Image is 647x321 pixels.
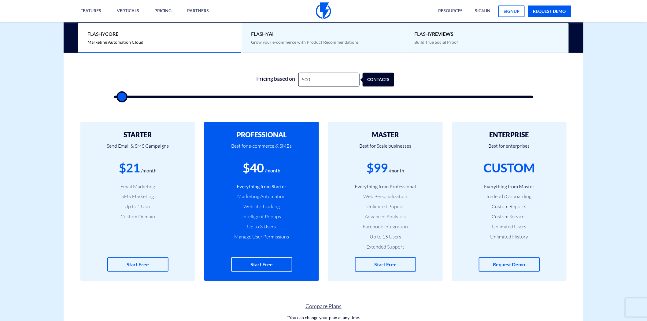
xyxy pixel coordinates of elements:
li: Everything from Starter [213,183,310,190]
b: Core [105,31,118,37]
h2: PROFESSIONAL [213,131,310,138]
span: Flashy [87,31,232,38]
li: Custom Domain [90,213,186,220]
b: REVIEWS [432,31,454,37]
li: Manage User Permissions [213,233,310,240]
li: Email Marketing [90,183,186,190]
span: Flashy [415,31,560,38]
div: contacts [366,73,397,87]
li: Custom Services [461,213,557,220]
p: Best for enterprises [461,138,557,159]
div: /month [389,167,404,174]
a: Start Free [107,257,168,272]
span: Build True Social Proof [415,39,458,45]
li: Unlimited Users [461,223,557,230]
h2: ENTERPRISE [461,131,557,138]
span: Grow your e-commerce with Product Recommendations [251,39,359,45]
b: AI [269,31,274,37]
span: Flashy [251,31,396,38]
p: Best for Scale businesses [337,138,434,159]
li: Custom Reports [461,203,557,210]
a: request demo [528,6,571,17]
div: CUSTOM [484,159,535,177]
div: /month [265,167,280,174]
li: Everything from Professional [337,183,434,190]
div: Pricing based on [253,73,298,87]
li: Marketing Automation [213,193,310,200]
li: Up to 1 User [90,203,186,210]
h2: STARTER [90,131,186,138]
li: SMS Marketing [90,193,186,200]
p: Best for e-commerce & SMBs [213,138,310,159]
li: Advanced Analytics [337,213,434,220]
a: signup [498,6,525,17]
li: Intelligent Popups [213,213,310,220]
li: Up to 3 Users [213,223,310,230]
p: Send Email & SMS Campaigns [90,138,186,159]
span: Marketing Automation Cloud [87,39,143,45]
li: Unlimited Popups [337,203,434,210]
a: Start Free [231,257,292,272]
li: Up to 15 Users [337,233,434,240]
li: Facebook Integration [337,223,434,230]
a: Compare Plans [64,302,583,310]
div: $99 [367,159,388,177]
li: Unlimited History [461,233,557,240]
h2: MASTER [337,131,434,138]
a: Request Demo [479,257,540,272]
div: $21 [119,159,140,177]
div: /month [141,167,157,174]
p: *You can change your plan at any time. [64,315,583,321]
li: In-depth Onboarding [461,193,557,200]
li: Everything from Master [461,183,557,190]
li: Website Tracking [213,203,310,210]
li: Web Personalization [337,193,434,200]
li: Extended Support [337,243,434,250]
div: $40 [243,159,264,177]
a: Start Free [355,257,416,272]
